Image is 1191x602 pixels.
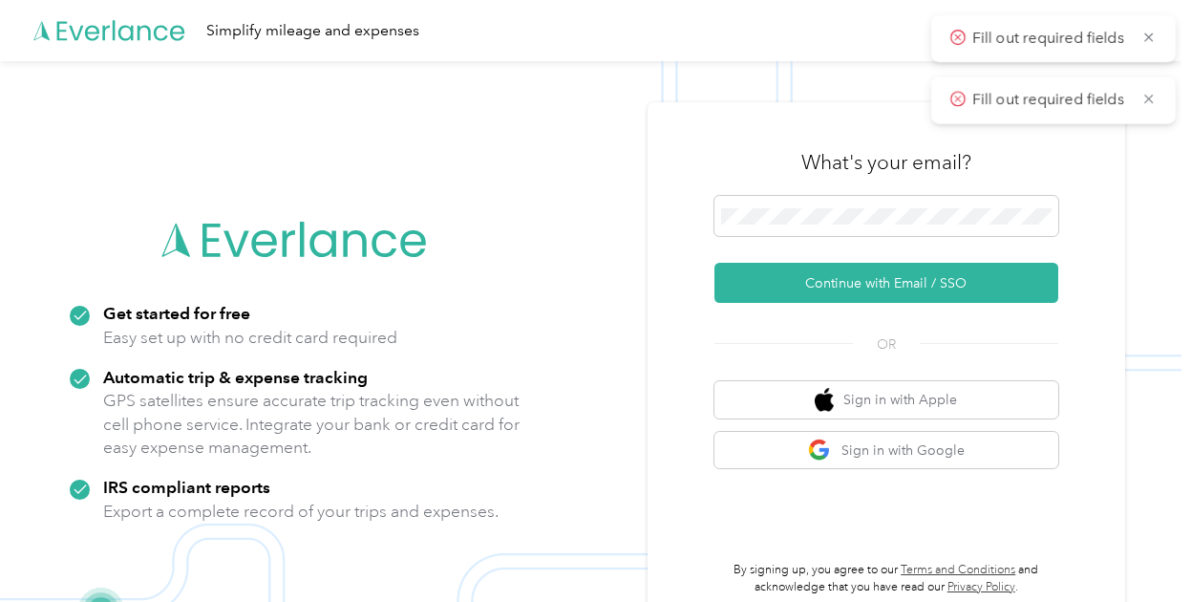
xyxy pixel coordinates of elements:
[103,477,270,497] strong: IRS compliant reports
[801,149,971,176] h3: What's your email?
[972,27,1129,51] p: Fill out required fields
[103,500,499,524] p: Export a complete record of your trips and expenses.
[815,388,834,412] img: apple logo
[714,432,1058,469] button: google logoSign in with Google
[103,367,368,387] strong: Automatic trip & expense tracking
[901,563,1015,577] a: Terms and Conditions
[103,303,250,323] strong: Get started for free
[714,263,1058,303] button: Continue with Email / SSO
[103,326,397,350] p: Easy set up with no credit card required
[714,562,1058,595] p: By signing up, you agree to our and acknowledge that you have read our .
[853,334,920,355] span: OR
[1084,495,1191,602] iframe: Everlance-gr Chat Button Frame
[714,381,1058,419] button: apple logoSign in with Apple
[972,89,1129,113] p: Fill out required fields
[947,580,1015,594] a: Privacy Policy
[808,439,832,462] img: google logo
[206,19,419,43] div: Simplify mileage and expenses
[103,389,521,460] p: GPS satellites ensure accurate trip tracking even without cell phone service. Integrate your bank...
